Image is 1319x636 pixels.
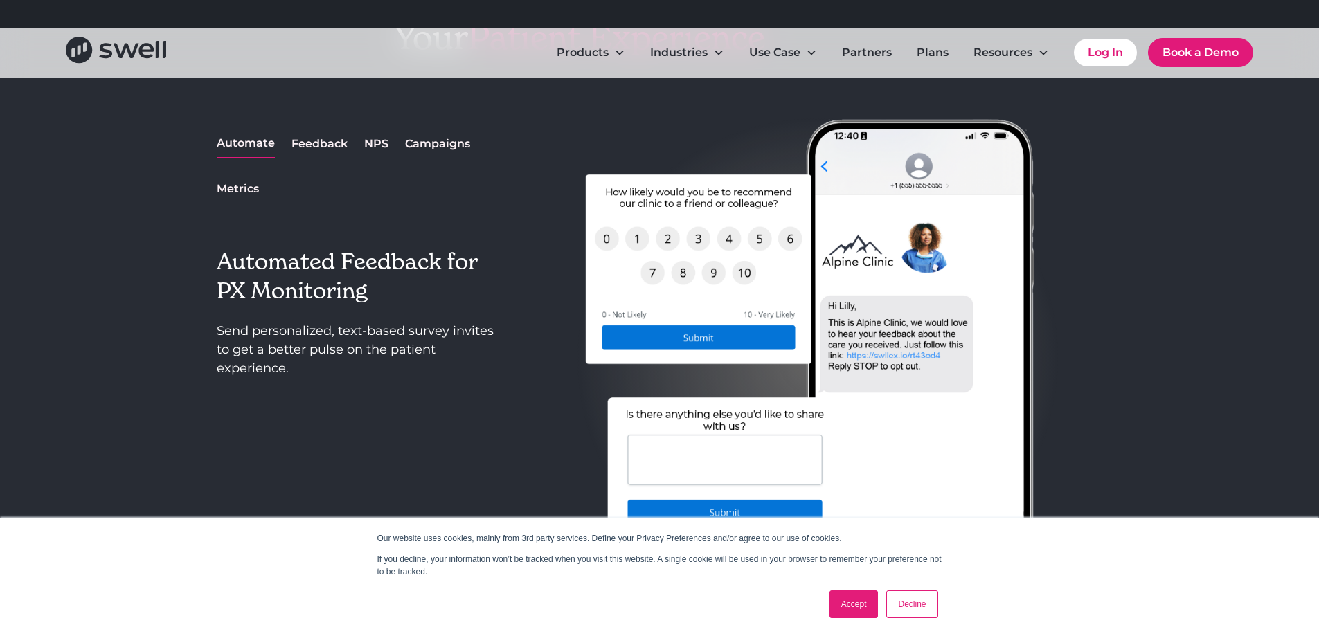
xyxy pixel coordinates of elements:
a: home [66,37,166,68]
a: Decline [886,590,937,618]
p: Our website uses cookies, mainly from 3rd party services. Define your Privacy Preferences and/or ... [377,532,942,545]
div: Campaigns [405,136,470,152]
div: Automate [217,135,275,152]
h3: Automated Feedback for PX Monitoring [217,248,502,305]
div: Use Case [738,39,828,66]
a: Plans [906,39,960,66]
p: If you decline, your information won’t be tracked when you visit this website. A single cookie wi... [377,553,942,578]
div: Resources [973,44,1032,61]
a: Log In [1074,39,1137,66]
div: Feedback [291,136,348,152]
div: NPS [364,136,388,152]
div: Use Case [749,44,800,61]
a: Book a Demo [1148,38,1253,67]
p: Send personalized, text-based survey invites to get a better pulse on the patient experience. [217,322,502,378]
div: Products [557,44,609,61]
a: Partners [831,39,903,66]
div: Metrics [217,181,259,197]
div: Industries [639,39,735,66]
a: Accept [829,590,879,618]
div: Industries [650,44,708,61]
div: Resources [962,39,1060,66]
div: Products [546,39,636,66]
